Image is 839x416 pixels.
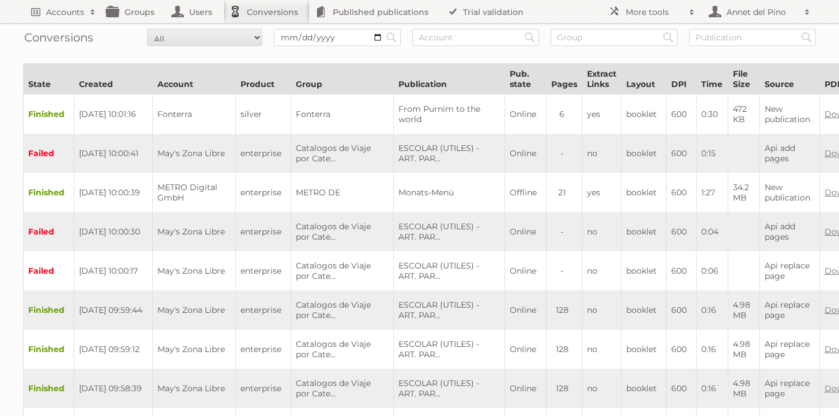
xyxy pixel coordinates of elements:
td: May's Zona Libre [153,134,236,173]
td: 600 [667,251,697,290]
th: DPI [667,64,697,94]
td: 1:27 [697,173,728,212]
td: 600 [667,369,697,408]
td: May's Zona Libre [153,330,236,369]
td: 600 [667,212,697,251]
td: Online [505,330,547,369]
td: 0:06 [697,251,728,290]
td: ESCOLAR (UTILES) - ART. PAR... [394,212,505,251]
td: yes [582,94,622,134]
td: 4.98 MB [728,369,760,408]
td: 600 [667,94,697,134]
td: Online [505,290,547,330]
td: Catalogos de Viaje por Cate... [291,134,394,173]
td: Api replace page [760,251,820,290]
th: State [24,64,74,94]
input: Date [274,29,401,46]
td: Failed [24,212,74,251]
td: 0:16 [697,369,728,408]
td: 0:16 [697,290,728,330]
td: 600 [667,173,697,212]
span: [DATE] 10:01:16 [79,109,136,119]
td: Finished [24,290,74,330]
td: Offline [505,173,547,212]
td: 34.2 MB [728,173,760,212]
input: Search [798,29,815,46]
td: Fonterra [153,94,236,134]
h2: Annet del Pino [724,6,799,18]
td: Catalogos de Viaje por Cate... [291,290,394,330]
td: Online [505,251,547,290]
td: booklet [622,134,667,173]
td: 0:16 [697,330,728,369]
td: no [582,369,622,408]
td: booklet [622,290,667,330]
td: booklet [622,173,667,212]
td: - [547,212,582,251]
td: May's Zona Libre [153,251,236,290]
td: 6 [547,94,582,134]
td: enterprise [236,173,291,212]
td: 472 KB [728,94,760,134]
td: ESCOLAR (UTILES) - ART. PAR... [394,251,505,290]
td: - [547,251,582,290]
th: Time [697,64,728,94]
td: Finished [24,369,74,408]
td: no [582,290,622,330]
td: Api add pages [760,134,820,173]
td: ESCOLAR (UTILES) - ART. PAR... [394,290,505,330]
td: no [582,251,622,290]
td: enterprise [236,251,291,290]
td: 128 [547,290,582,330]
td: enterprise [236,290,291,330]
td: Catalogos de Viaje por Cate... [291,369,394,408]
td: Catalogos de Viaje por Cate... [291,212,394,251]
input: Search [383,29,400,46]
td: booklet [622,251,667,290]
td: METRO DE [291,173,394,212]
td: 0:30 [697,94,728,134]
h2: More tools [626,6,683,18]
td: Finished [24,173,74,212]
td: silver [236,94,291,134]
span: [DATE] 10:00:41 [79,148,138,158]
input: Publication [689,29,816,46]
td: ESCOLAR (UTILES) - ART. PAR... [394,369,505,408]
td: no [582,330,622,369]
td: booklet [622,330,667,369]
span: [DATE] 10:00:30 [79,226,140,237]
td: 0:15 [697,134,728,173]
th: Source [760,64,820,94]
td: 128 [547,330,582,369]
td: Api add pages [760,212,820,251]
th: Layout [622,64,667,94]
td: Catalogos de Viaje por Cate... [291,251,394,290]
td: 4.98 MB [728,330,760,369]
td: Online [505,369,547,408]
td: Online [505,134,547,173]
td: booklet [622,212,667,251]
span: [DATE] 09:59:44 [79,305,142,315]
td: Fonterra [291,94,394,134]
td: Catalogos de Viaje por Cate... [291,330,394,369]
span: [DATE] 09:58:39 [79,383,142,394]
th: Group [291,64,394,94]
th: Account [153,64,236,94]
span: [DATE] 10:00:39 [79,187,140,198]
td: enterprise [236,330,291,369]
th: File Size [728,64,760,94]
input: Search [521,29,539,46]
td: 600 [667,134,697,173]
td: May's Zona Libre [153,290,236,330]
td: - [547,134,582,173]
td: booklet [622,94,667,134]
td: Monats-Menü [394,173,505,212]
td: booklet [622,369,667,408]
td: Online [505,212,547,251]
input: Account [412,29,539,46]
span: [DATE] 09:59:12 [79,344,140,354]
td: 0:04 [697,212,728,251]
td: ESCOLAR (UTILES) - ART. PAR... [394,134,505,173]
td: Api replace page [760,290,820,330]
td: METRO Digital GmbH [153,173,236,212]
